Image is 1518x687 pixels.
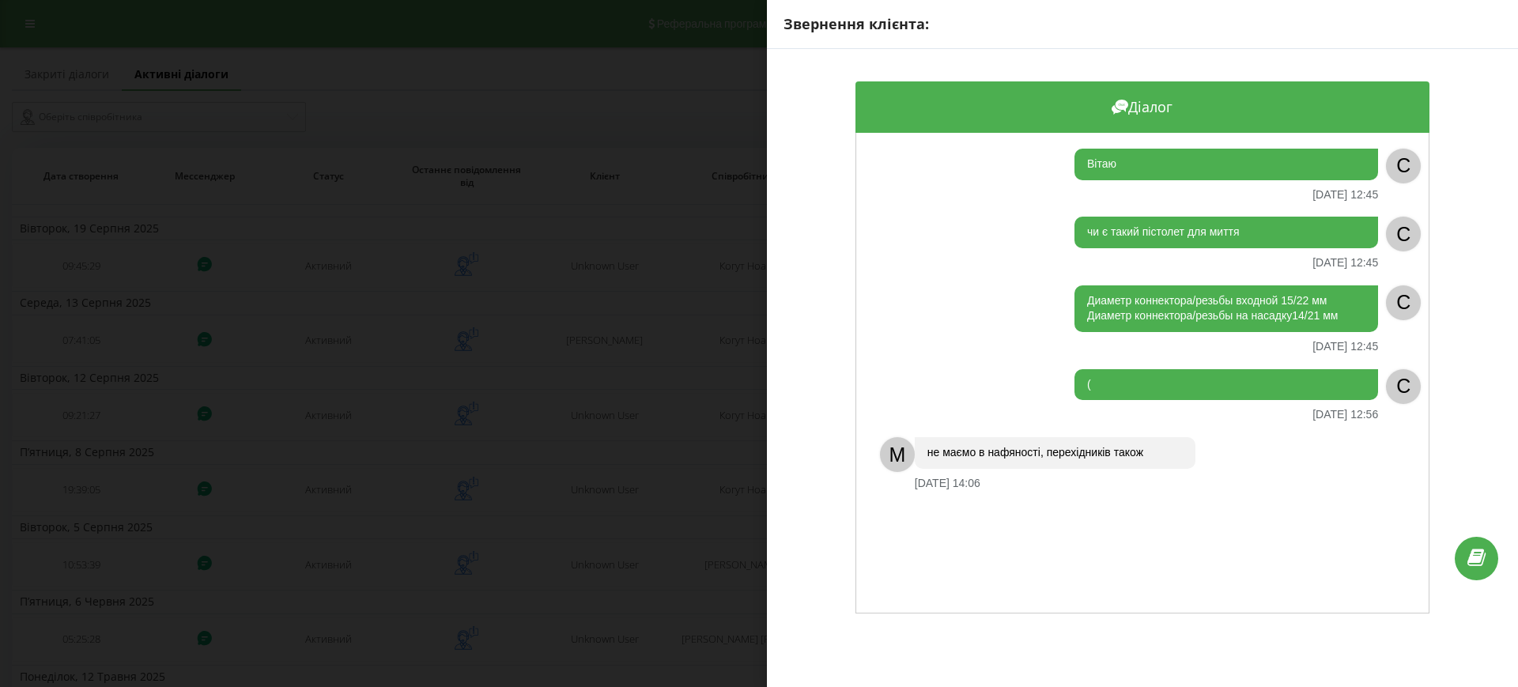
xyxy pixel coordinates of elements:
[784,14,1501,35] div: Звернення клієнта:
[915,477,980,490] div: [DATE] 14:06
[1312,188,1378,202] div: [DATE] 12:45
[1074,285,1378,332] div: Диаметр коннектора/резьбы входной 15/22 мм Диаметр коннектора/резьбы на насадку14/21 мм
[1386,369,1421,404] div: C
[915,437,1195,469] div: не маємо в нафяності, перехідників також
[1386,217,1421,251] div: C
[1074,149,1378,180] div: Вітаю
[1386,285,1421,320] div: C
[1312,256,1378,270] div: [DATE] 12:45
[1074,369,1378,401] div: (
[1074,217,1378,248] div: чи є такий пістолет для миття
[1312,340,1378,353] div: [DATE] 12:45
[855,81,1429,133] div: Діалог
[1386,149,1421,183] div: C
[880,437,915,472] div: M
[1312,408,1378,421] div: [DATE] 12:56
